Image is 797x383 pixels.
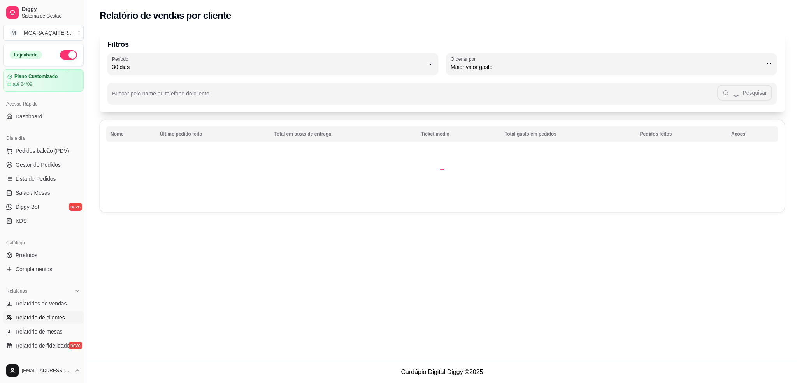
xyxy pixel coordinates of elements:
a: Diggy Botnovo [3,201,84,213]
article: até 24/09 [13,81,32,87]
span: Maior valor gasto [451,63,763,71]
a: Relatório de mesas [3,325,84,338]
span: Pedidos balcão (PDV) [16,147,69,155]
a: Plano Customizadoaté 24/09 [3,69,84,92]
span: M [10,29,18,37]
button: Ordenar porMaior valor gasto [446,53,777,75]
span: Diggy [22,6,81,13]
span: [EMAIL_ADDRESS][DOMAIN_NAME] [22,367,71,374]
footer: Cardápio Digital Diggy © 2025 [87,361,797,383]
span: Gestor de Pedidos [16,161,61,169]
span: Diggy Bot [16,203,39,211]
a: Gestor de Pedidos [3,159,84,171]
span: Sistema de Gestão [22,13,81,19]
button: Select a team [3,25,84,41]
div: Loja aberta [10,51,42,59]
span: Relatórios [6,288,27,294]
span: Complementos [16,265,52,273]
div: Loading [438,162,446,170]
a: KDS [3,215,84,227]
span: Relatório de fidelidade [16,342,70,349]
input: Buscar pelo nome ou telefone do cliente [112,93,717,101]
a: Relatórios de vendas [3,297,84,310]
button: Período30 dias [107,53,438,75]
label: Período [112,56,131,62]
span: Relatório de mesas [16,328,63,335]
p: Filtros [107,39,777,50]
label: Ordenar por [451,56,478,62]
button: [EMAIL_ADDRESS][DOMAIN_NAME] [3,361,84,380]
span: Relatório de clientes [16,314,65,321]
div: MOARA AÇAITER ... [24,29,73,37]
span: Salão / Mesas [16,189,50,197]
a: Relatório de clientes [3,311,84,324]
button: Pedidos balcão (PDV) [3,145,84,157]
span: Produtos [16,251,37,259]
span: Lista de Pedidos [16,175,56,183]
span: Relatórios de vendas [16,300,67,307]
div: Acesso Rápido [3,98,84,110]
div: Catálogo [3,237,84,249]
a: Produtos [3,249,84,261]
h2: Relatório de vendas por cliente [100,9,231,22]
article: Plano Customizado [14,74,58,79]
span: Dashboard [16,113,42,120]
a: Complementos [3,263,84,275]
a: Dashboard [3,110,84,123]
span: 30 dias [112,63,424,71]
div: Dia a dia [3,132,84,145]
a: Lista de Pedidos [3,173,84,185]
a: Salão / Mesas [3,187,84,199]
a: Relatório de fidelidadenovo [3,339,84,352]
a: DiggySistema de Gestão [3,3,84,22]
span: KDS [16,217,27,225]
button: Alterar Status [60,50,77,60]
